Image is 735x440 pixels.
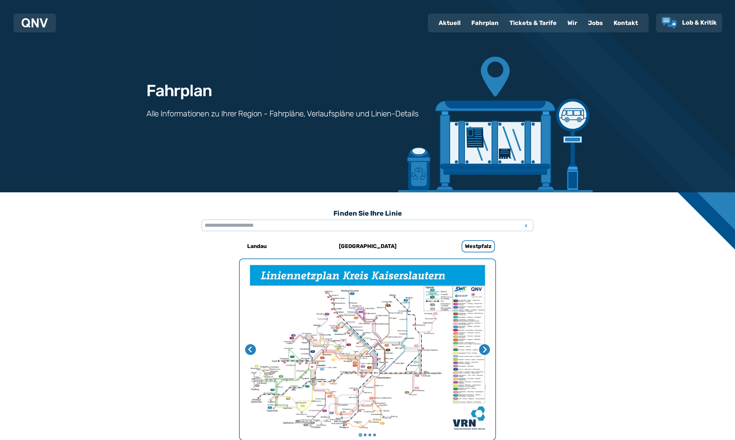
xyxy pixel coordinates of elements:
h3: Finden Sie Ihre Linie [202,206,533,221]
a: Jobs [583,14,608,32]
a: [GEOGRAPHIC_DATA] [323,238,412,254]
ul: Wählen Sie eine Seite zum Anzeigen [240,433,495,437]
a: Fahrplan [466,14,504,32]
span: Lob & Kritik [682,19,717,26]
a: Aktuell [433,14,466,32]
button: Nächste Seite [479,344,490,355]
a: Landau [212,238,302,254]
img: QNV Logo [22,18,48,28]
a: Kontakt [608,14,643,32]
span: x [521,221,531,229]
a: QNV Logo [22,16,48,30]
button: Gehe zu Seite 2 [364,434,366,436]
a: Lob & Kritik [661,17,717,29]
h3: Alle Informationen zu Ihrer Region - Fahrpläne, Verlaufspläne und Linien-Details [146,108,418,119]
button: Gehe zu Seite 4 [373,434,376,436]
h6: [GEOGRAPHIC_DATA] [336,241,399,252]
h1: Fahrplan [146,83,212,99]
li: 1 von 4 [240,259,495,440]
img: Netzpläne Westpfalz Seite 1 von 4 [240,259,495,440]
h6: Landau [244,241,269,252]
button: Gehe zu Seite 3 [369,434,371,436]
button: Gehe zu Seite 1 [358,433,362,437]
h6: Westpfalz [462,240,495,252]
button: Letzte Seite [245,344,256,355]
div: My Favorite Images [240,259,495,440]
a: Wir [562,14,583,32]
a: Tickets & Tarife [504,14,562,32]
a: Westpfalz [433,238,523,254]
